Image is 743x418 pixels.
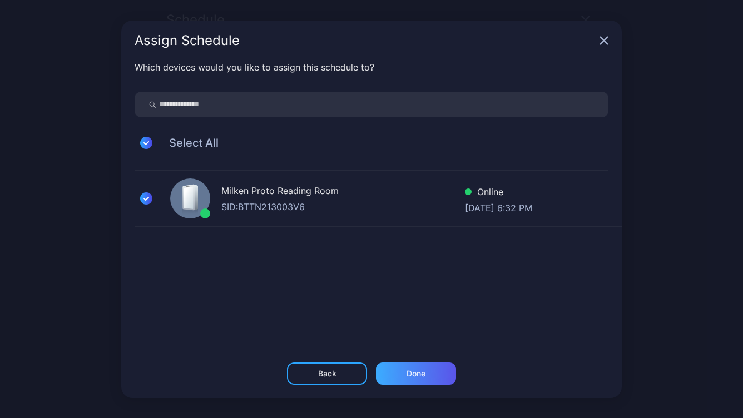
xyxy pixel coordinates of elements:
[221,184,465,200] div: Milken Proto Reading Room
[135,61,608,74] div: Which devices would you like to assign this schedule to?
[135,34,595,47] div: Assign Schedule
[376,362,456,385] button: Done
[158,136,219,150] span: Select All
[407,369,425,378] div: Done
[221,200,465,213] div: SID: BTTN213003V6
[318,369,336,378] div: Back
[287,362,367,385] button: Back
[465,185,532,201] div: Online
[465,201,532,212] div: [DATE] 6:32 PM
